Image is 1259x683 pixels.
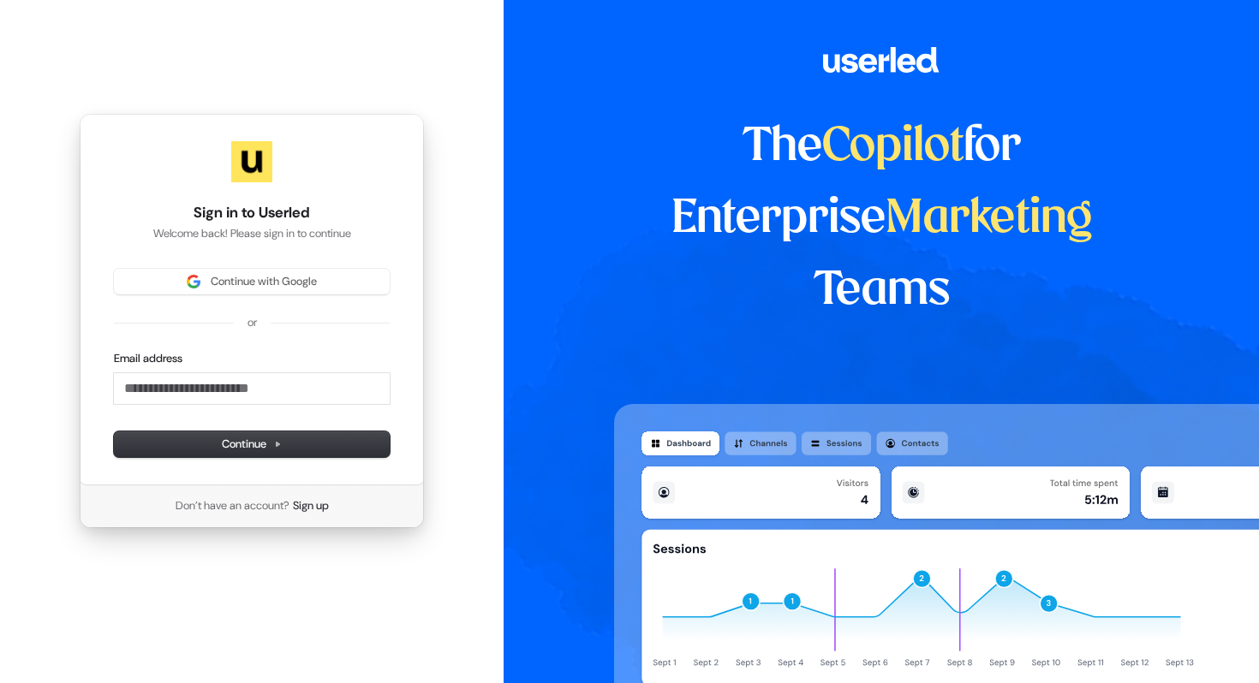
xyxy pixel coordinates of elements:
span: Continue [222,437,282,452]
label: Email address [114,351,182,366]
p: or [248,315,257,330]
span: Marketing [886,197,1093,241]
button: Continue [114,431,390,457]
img: Userled [231,141,272,182]
img: Sign in with Google [187,275,200,288]
a: Sign up [293,498,329,514]
h1: The for Enterprise Teams [614,111,1149,327]
span: Don’t have an account? [176,498,289,514]
button: Sign in with GoogleContinue with Google [114,269,390,294]
span: Continue with Google [211,274,317,289]
p: Welcome back! Please sign in to continue [114,226,390,241]
span: Copilot [822,125,964,169]
h1: Sign in to Userled [114,203,390,223]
